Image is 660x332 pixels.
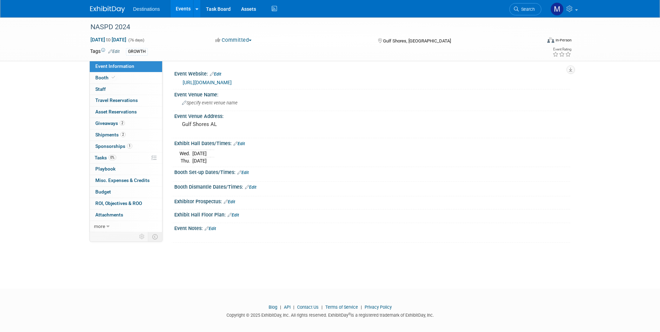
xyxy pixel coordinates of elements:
[90,6,125,13] img: ExhibitDay
[90,129,162,141] a: Shipments2
[90,141,162,152] a: Sponsorships1
[95,63,134,69] span: Event Information
[180,150,192,157] td: Wed.
[95,109,137,114] span: Asset Reservations
[136,232,148,241] td: Personalize Event Tab Strip
[90,198,162,209] a: ROI, Objectives & ROO
[90,72,162,84] a: Booth
[95,212,123,218] span: Attachments
[90,106,162,118] a: Asset Reservations
[292,305,296,310] span: |
[88,21,531,33] div: NASPD 2024
[108,49,120,54] a: Edit
[127,143,132,149] span: 1
[95,177,150,183] span: Misc. Expenses & Credits
[237,170,249,175] a: Edit
[128,38,144,42] span: (76 days)
[180,157,192,165] td: Thu.
[90,61,162,72] a: Event Information
[94,223,105,229] span: more
[109,155,116,160] span: 0%
[182,121,332,127] pre: Gulf Shores AL
[284,305,291,310] a: API
[550,2,564,16] img: Melissa Schattenberg
[500,36,572,47] div: Event Format
[105,37,112,42] span: to
[90,152,162,164] a: Tasks0%
[174,138,570,147] div: Exhibit Hall Dates/Times:
[95,120,125,126] span: Giveaways
[90,95,162,106] a: Travel Reservations
[183,80,232,85] a: [URL][DOMAIN_NAME]
[90,210,162,221] a: Attachments
[174,111,570,120] div: Event Venue Address:
[133,6,160,12] span: Destinations
[210,72,221,77] a: Edit
[90,37,127,43] span: [DATE] [DATE]
[148,232,162,241] td: Toggle Event Tabs
[224,199,235,204] a: Edit
[90,187,162,198] a: Budget
[320,305,324,310] span: |
[95,200,142,206] span: ROI, Objectives & ROO
[95,166,116,172] span: Playbook
[383,38,451,44] span: Gulf Shores, [GEOGRAPHIC_DATA]
[90,175,162,186] a: Misc. Expenses & Credits
[95,75,117,80] span: Booth
[120,132,126,137] span: 2
[95,143,132,149] span: Sponsorships
[112,76,115,79] i: Booth reservation complete
[120,120,125,126] span: 2
[95,97,138,103] span: Travel Reservations
[174,89,570,98] div: Event Venue Name:
[365,305,392,310] a: Privacy Policy
[547,37,554,43] img: Format-Inperson.png
[555,38,572,43] div: In-Person
[213,37,254,44] button: Committed
[269,305,277,310] a: Blog
[174,69,570,78] div: Event Website:
[245,185,256,190] a: Edit
[174,182,570,191] div: Booth Dismantle Dates/Times:
[192,157,207,165] td: [DATE]
[348,312,351,316] sup: ®
[174,223,570,232] div: Event Notes:
[90,48,120,56] td: Tags
[192,150,207,157] td: [DATE]
[228,213,239,218] a: Edit
[174,196,570,205] div: Exhibitor Prospectus:
[126,48,148,55] div: GROWTH
[205,226,216,231] a: Edit
[325,305,358,310] a: Terms of Service
[297,305,319,310] a: Contact Us
[174,167,570,176] div: Booth Set-up Dates/Times:
[95,132,126,137] span: Shipments
[509,3,541,15] a: Search
[90,84,162,95] a: Staff
[233,141,245,146] a: Edit
[95,189,111,195] span: Budget
[359,305,364,310] span: |
[95,86,106,92] span: Staff
[182,100,238,105] span: Specify event venue name
[552,48,571,51] div: Event Rating
[95,155,116,160] span: Tasks
[90,221,162,232] a: more
[174,210,570,219] div: Exhibit Hall Floor Plan:
[90,118,162,129] a: Giveaways2
[90,164,162,175] a: Playbook
[519,7,535,12] span: Search
[278,305,283,310] span: |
